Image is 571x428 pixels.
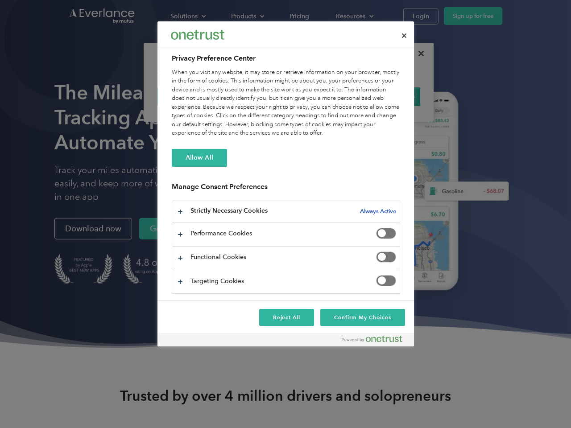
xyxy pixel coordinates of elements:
[172,149,227,167] button: Allow All
[157,21,414,346] div: Preference center
[171,26,224,44] div: Everlance
[259,309,314,326] button: Reject All
[172,68,400,138] div: When you visit any website, it may store or retrieve information on your browser, mostly in the f...
[172,182,400,196] h3: Manage Consent Preferences
[320,309,405,326] button: Confirm My Choices
[157,21,414,346] div: Privacy Preference Center
[171,30,224,39] img: Everlance
[394,26,414,45] button: Close
[172,53,400,64] h2: Privacy Preference Center
[342,335,410,346] a: Powered by OneTrust Opens in a new Tab
[342,335,402,342] img: Powered by OneTrust Opens in a new Tab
